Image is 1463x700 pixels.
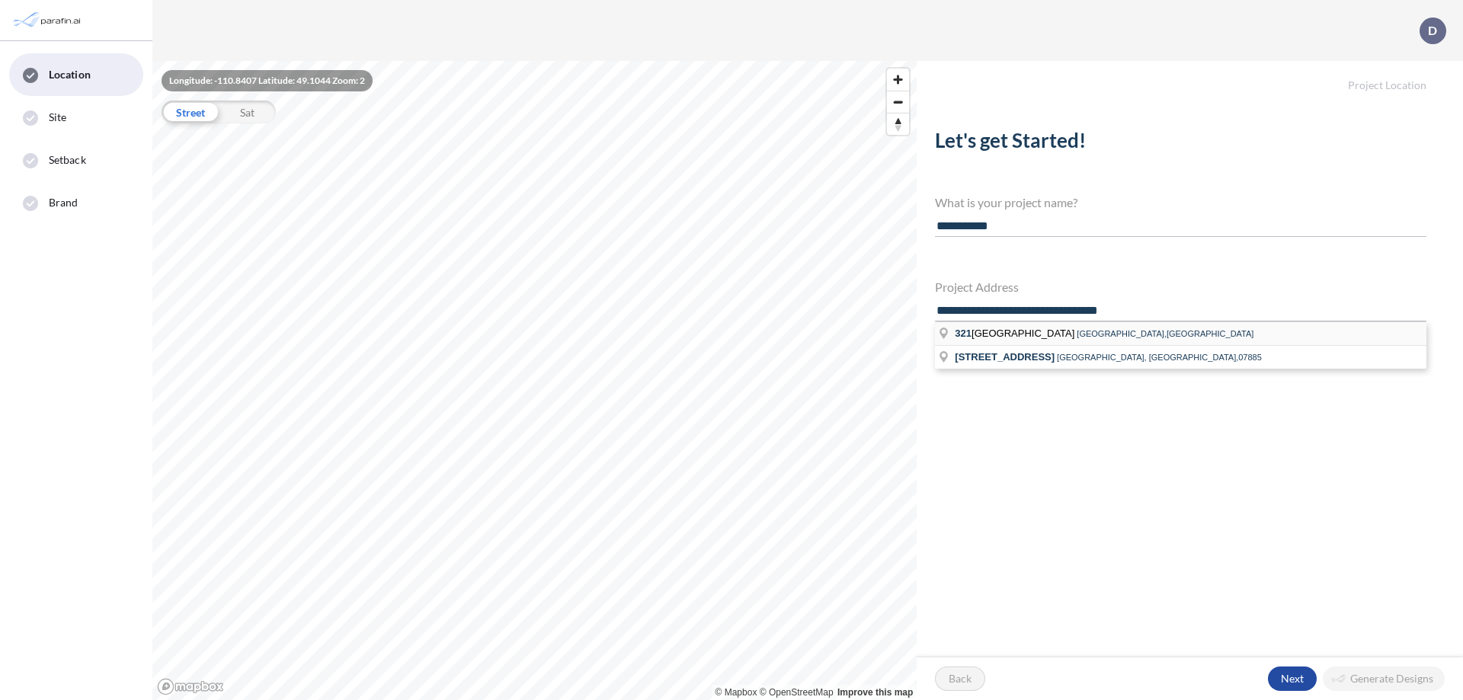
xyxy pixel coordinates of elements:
span: Site [49,110,66,125]
button: Next [1268,666,1317,691]
span: [STREET_ADDRESS] [955,351,1055,363]
canvas: Map [152,61,917,700]
h2: Let's get Started! [935,129,1426,158]
span: [GEOGRAPHIC_DATA],[GEOGRAPHIC_DATA] [1077,329,1253,338]
button: Zoom out [887,91,909,113]
span: [GEOGRAPHIC_DATA] [955,328,1077,339]
span: Location [49,67,91,82]
h4: Project Address [935,280,1426,294]
div: Longitude: -110.8407 Latitude: 49.1044 Zoom: 2 [162,70,373,91]
span: 321 [955,328,972,339]
a: Mapbox homepage [157,678,224,695]
span: Setback [49,152,86,168]
h4: What is your project name? [935,195,1426,209]
div: Sat [219,101,276,123]
div: Street [162,101,219,123]
a: OpenStreetMap [760,687,834,698]
a: Mapbox [715,687,757,698]
button: Zoom in [887,69,909,91]
a: Improve this map [837,687,913,698]
p: Next [1281,671,1304,686]
p: D [1428,24,1437,37]
span: Brand [49,195,78,210]
span: [GEOGRAPHIC_DATA], [GEOGRAPHIC_DATA],07885 [1057,353,1262,362]
img: Parafin [11,6,85,34]
button: Reset bearing to north [887,113,909,135]
h5: Project Location [917,61,1463,92]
